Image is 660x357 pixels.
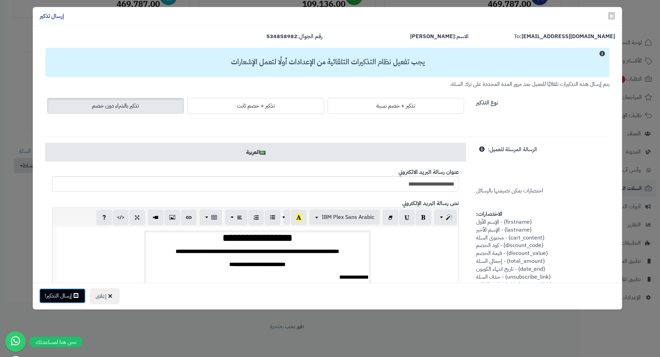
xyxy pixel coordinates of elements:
strong: الاختصارات: [476,210,502,218]
span: تذكير + خصم نسبة [376,102,415,110]
span: تذكير بالشراء دون خصم [92,102,139,110]
strong: [PERSON_NAME] [410,32,455,41]
label: To: [514,33,615,41]
button: إرسال التذكير! [39,288,86,303]
h4: إرسال تذكير [40,12,64,20]
span: تذكير + خصم ثابت [237,102,275,110]
span: × [609,11,614,21]
b: عنوان رسالة البريد الالكتروني [398,168,459,176]
span: اختصارات يمكن تضيمنها بالرسائل {firstname} - الإسم الأول {lastname} - الإسم الأخير {cart_content}... [476,145,551,289]
label: رقم الجوال: [266,33,322,41]
label: الاسم: [410,33,469,41]
a: العربية [45,143,466,161]
h3: يجب تفعيل نظام التذكيرات التلقائية من الإعدادات أولًا لتعمل الإشعارات [49,58,607,66]
strong: 534858982 [266,32,297,41]
button: إغلاق [90,288,120,304]
label: الرسالة المرسلة للعميل: [488,143,537,154]
strong: [EMAIL_ADDRESS][DOMAIN_NAME] [521,32,615,41]
label: نوع التذكير [476,96,498,107]
small: يتم إرسال هذه التذكيرات تلقائيًا للعميل بعد مرور المدة المحددة على ترك السلة. [450,80,609,88]
b: نص رسالة البريد الإلكتروني [402,199,459,208]
img: ar.png [260,151,265,155]
span: IBM Plex Sans Arabic [322,213,374,221]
